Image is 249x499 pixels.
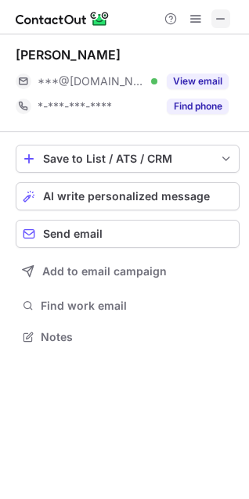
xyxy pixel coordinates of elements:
[16,9,110,28] img: ContactOut v5.3.10
[16,326,240,348] button: Notes
[16,295,240,317] button: Find work email
[16,47,121,63] div: [PERSON_NAME]
[16,182,240,210] button: AI write personalized message
[42,265,167,278] span: Add to email campaign
[167,99,229,114] button: Reveal Button
[16,257,240,285] button: Add to email campaign
[16,145,240,173] button: save-profile-one-click
[43,190,210,203] span: AI write personalized message
[16,220,240,248] button: Send email
[38,74,146,88] span: ***@[DOMAIN_NAME]
[167,74,229,89] button: Reveal Button
[41,330,233,344] span: Notes
[43,153,212,165] div: Save to List / ATS / CRM
[41,299,233,313] span: Find work email
[43,228,103,240] span: Send email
